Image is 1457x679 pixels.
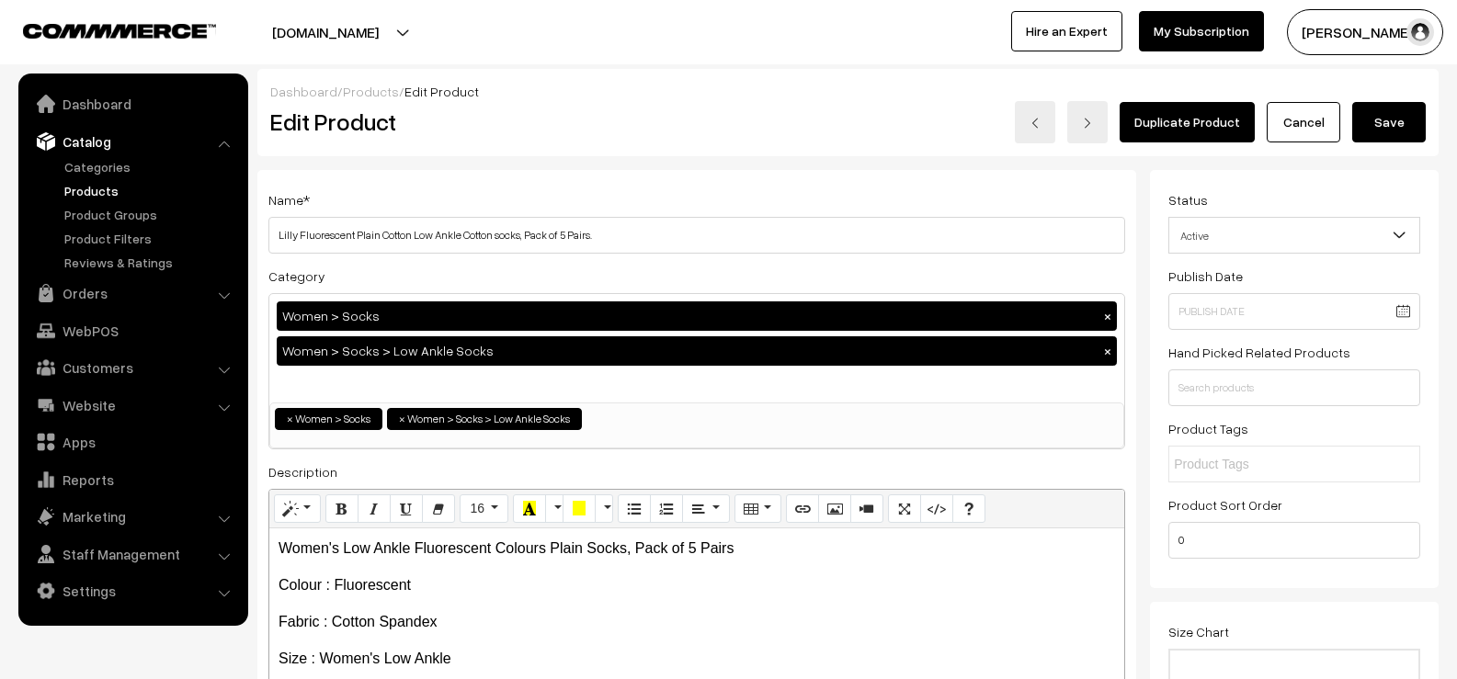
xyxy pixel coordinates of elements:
label: Status [1168,190,1208,209]
button: Video [850,494,883,524]
div: Women > Socks [277,301,1117,331]
input: Name [268,217,1125,254]
a: Hire an Expert [1011,11,1122,51]
a: Cancel [1267,102,1340,142]
p: Colour : Fluorescent [279,574,1115,596]
button: [DOMAIN_NAME] [208,9,443,55]
a: Marketing [23,500,242,533]
input: Publish Date [1168,293,1420,330]
button: × [1099,343,1116,359]
a: Categories [60,157,242,176]
a: Settings [23,574,242,607]
a: Reports [23,463,242,496]
button: Font Size [460,494,508,524]
a: My Subscription [1139,11,1264,51]
a: Product Filters [60,229,242,248]
button: More Color [595,494,613,524]
button: Style [274,494,321,524]
a: Dashboard [23,87,242,120]
label: Product Tags [1168,419,1248,438]
button: [PERSON_NAME] [1287,9,1443,55]
button: Code View [920,494,953,524]
h2: Edit Product [270,108,735,136]
button: Bold (CTRL+B) [325,494,359,524]
button: Underline (CTRL+U) [390,494,423,524]
a: Products [343,84,399,99]
img: left-arrow.png [1030,118,1041,129]
input: Product Tags [1174,455,1335,474]
input: Search products [1168,369,1420,406]
button: Help [952,494,985,524]
p: Size : Women's Low Ankle [279,648,1115,670]
button: Link (CTRL+K) [786,494,819,524]
label: Hand Picked Related Products [1168,343,1350,362]
button: Picture [818,494,851,524]
a: Dashboard [270,84,337,99]
a: Reviews & Ratings [60,253,242,272]
p: Women's Low Ankle Fluorescent Colours Plain Socks, Pack of 5 Pairs [279,538,1115,560]
button: Unordered list (CTRL+SHIFT+NUM7) [618,494,651,524]
label: Size Chart [1168,622,1229,641]
span: 16 [470,501,484,515]
a: Apps [23,425,242,458]
label: Publish Date [1168,266,1243,286]
button: More Color [545,494,563,524]
span: × [287,411,293,427]
a: Orders [23,277,242,310]
span: × [399,411,405,427]
button: Recent Color [513,494,546,524]
a: WebPOS [23,314,242,347]
button: Save [1352,102,1426,142]
button: Ordered list (CTRL+SHIFT+NUM8) [650,494,683,524]
a: Catalog [23,125,242,158]
p: Fabric : Cotton Spandex [279,611,1115,633]
button: Remove Font Style (CTRL+\) [422,494,455,524]
span: Edit Product [404,84,479,99]
span: Active [1169,220,1419,252]
a: Products [60,181,242,200]
input: Enter Number [1168,522,1420,559]
div: / / [270,82,1426,101]
a: Staff Management [23,538,242,571]
div: Women > Socks > Low Ankle Socks [277,336,1117,366]
a: Duplicate Product [1120,102,1255,142]
button: Paragraph [682,494,729,524]
img: user [1406,18,1434,46]
label: Name [268,190,310,209]
label: Description [268,462,337,481]
a: Product Groups [60,205,242,224]
img: right-arrow.png [1082,118,1093,129]
li: Women > Socks [275,408,382,430]
button: Background Color [563,494,596,524]
button: Full Screen [888,494,921,524]
li: Women > Socks > Low Ankle Socks [387,408,582,430]
span: Active [1168,217,1420,254]
button: Table [734,494,781,524]
label: Product Sort Order [1168,495,1282,515]
img: COMMMERCE [23,24,216,38]
a: Customers [23,351,242,384]
a: Website [23,389,242,422]
button: × [1099,308,1116,324]
a: COMMMERCE [23,18,184,40]
button: Italic (CTRL+I) [358,494,391,524]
